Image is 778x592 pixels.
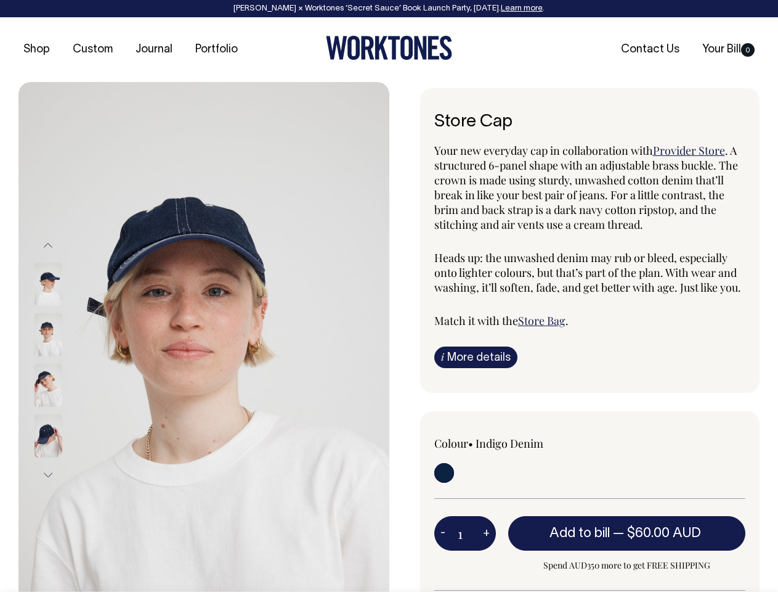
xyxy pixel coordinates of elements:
span: Heads up: the unwashed denim may rub or bleed, especially onto lighter colours, but that’s part o... [434,250,741,295]
a: Store Bag [518,313,565,328]
span: — [613,527,704,540]
img: Store Cap [34,263,62,306]
div: Colour [434,436,559,451]
button: - [434,521,452,546]
button: Previous [39,232,57,260]
h6: Store Cap [434,113,746,132]
a: Learn more [501,5,543,12]
button: + [477,521,496,546]
span: Match it with the . [434,313,569,328]
img: Store Cap [34,364,62,407]
a: Custom [68,39,118,60]
button: Add to bill —$60.00 AUD [508,516,746,551]
a: Shop [18,39,55,60]
span: • [468,436,473,451]
span: Add to bill [549,527,610,540]
span: Your new everyday cap in collaboration with [434,143,653,158]
a: Contact Us [616,39,684,60]
a: Provider Store [653,143,725,158]
img: Store Cap [34,313,62,356]
div: [PERSON_NAME] × Worktones ‘Secret Sauce’ Book Launch Party, [DATE]. . [12,4,766,13]
a: iMore details [434,347,517,368]
a: Portfolio [190,39,243,60]
label: Indigo Denim [476,436,543,451]
span: . A structured 6-panel shape with an adjustable brass buckle. The crown is made using sturdy, unw... [434,143,738,232]
span: 0 [741,43,755,57]
span: $60.00 AUD [627,527,701,540]
img: Store Cap [34,414,62,458]
span: i [441,350,444,363]
button: Next [39,461,57,489]
a: Journal [131,39,177,60]
span: Spend AUD350 more to get FREE SHIPPING [508,558,746,573]
a: Your Bill0 [697,39,760,60]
